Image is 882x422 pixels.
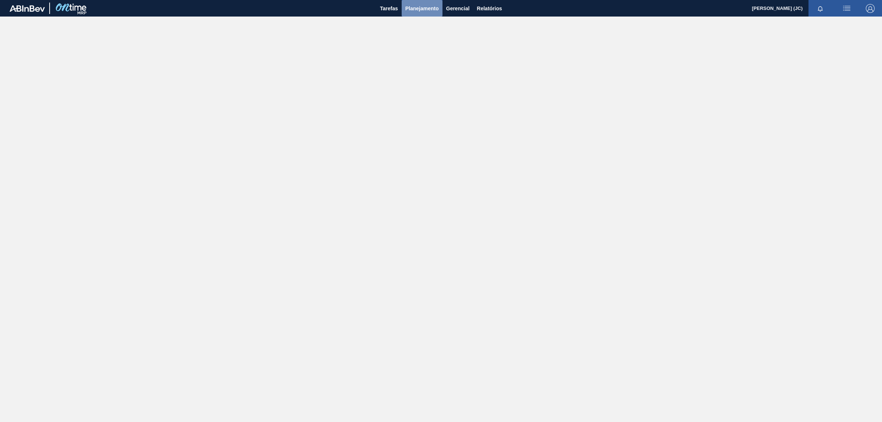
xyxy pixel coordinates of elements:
img: Logout [866,4,875,13]
span: Planejamento [405,4,439,13]
span: Tarefas [380,4,398,13]
span: Gerencial [446,4,470,13]
img: TNhmsLtSVTkK8tSr43FrP2fwEKptu5GPRR3wAAAABJRU5ErkJggg== [10,5,45,12]
img: userActions [842,4,851,13]
span: Relatórios [477,4,502,13]
button: Notificações [808,3,832,14]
